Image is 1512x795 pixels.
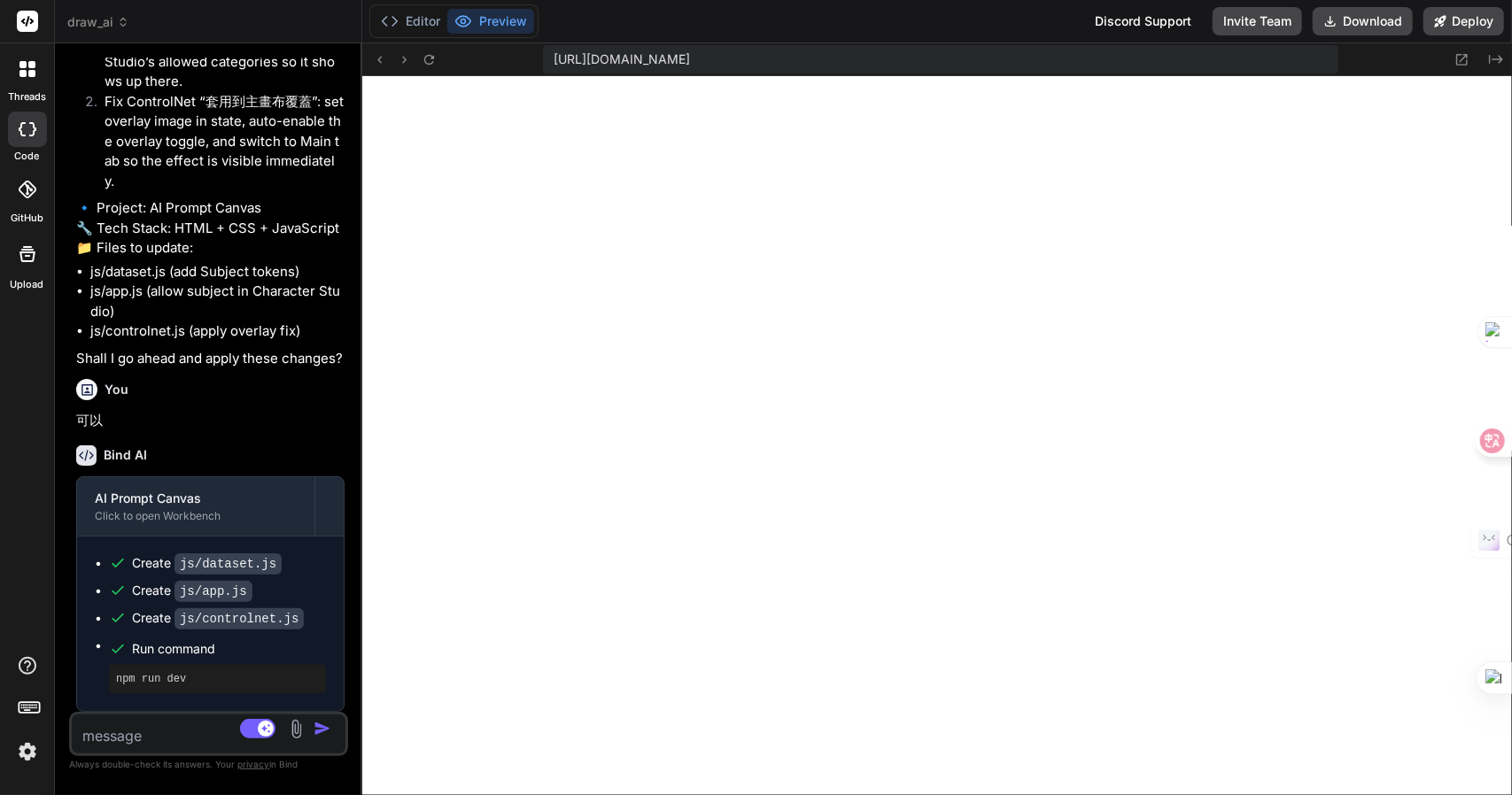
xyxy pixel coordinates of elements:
div: Create [132,609,304,628]
pre: npm run dev [116,672,319,686]
label: code [15,149,40,164]
img: settings [12,737,43,767]
div: Create [132,582,252,600]
button: AI Prompt CanvasClick to open Workbench [77,477,314,536]
h6: You [105,381,128,398]
code: js/app.js [174,581,252,602]
p: Shall I go ahead and apply these changes? [76,349,345,369]
button: Invite Team [1213,7,1302,35]
label: Upload [11,277,44,292]
span: [URL][DOMAIN_NAME] [554,50,690,68]
p: Always double-check its answers. Your in Bind [69,756,348,773]
li: js/dataset.js (add Subject tokens) [90,262,345,282]
button: Deploy [1423,7,1504,35]
label: GitHub [11,211,43,226]
li: js/app.js (allow subject in Character Studio) [90,282,345,321]
li: Fix ControlNet “套用到主畫布覆蓋”: set overlay image in state, auto-enable the overlay toggle, and switch... [90,92,345,192]
span: privacy [237,759,269,769]
button: Preview [447,9,534,34]
div: Click to open Workbench [95,509,297,523]
li: js/controlnet.js (apply overlay fix) [90,321,345,342]
button: Download [1313,7,1413,35]
img: attachment [286,719,306,739]
code: js/controlnet.js [174,608,304,629]
span: draw_ai [67,13,129,31]
p: 可以 [76,411,345,431]
span: Run command [132,640,326,658]
code: js/dataset.js [174,553,282,575]
img: icon [314,720,331,737]
div: AI Prompt Canvas [95,490,297,507]
p: 🔹 Project: AI Prompt Canvas 🔧 Tech Stack: HTML + CSS + JavaScript 📁 Files to update: [76,198,345,259]
label: threads [8,89,46,104]
button: Editor [374,9,447,34]
h6: Bind AI [104,446,147,464]
div: Create [132,554,282,573]
div: Discord Support [1084,7,1202,35]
